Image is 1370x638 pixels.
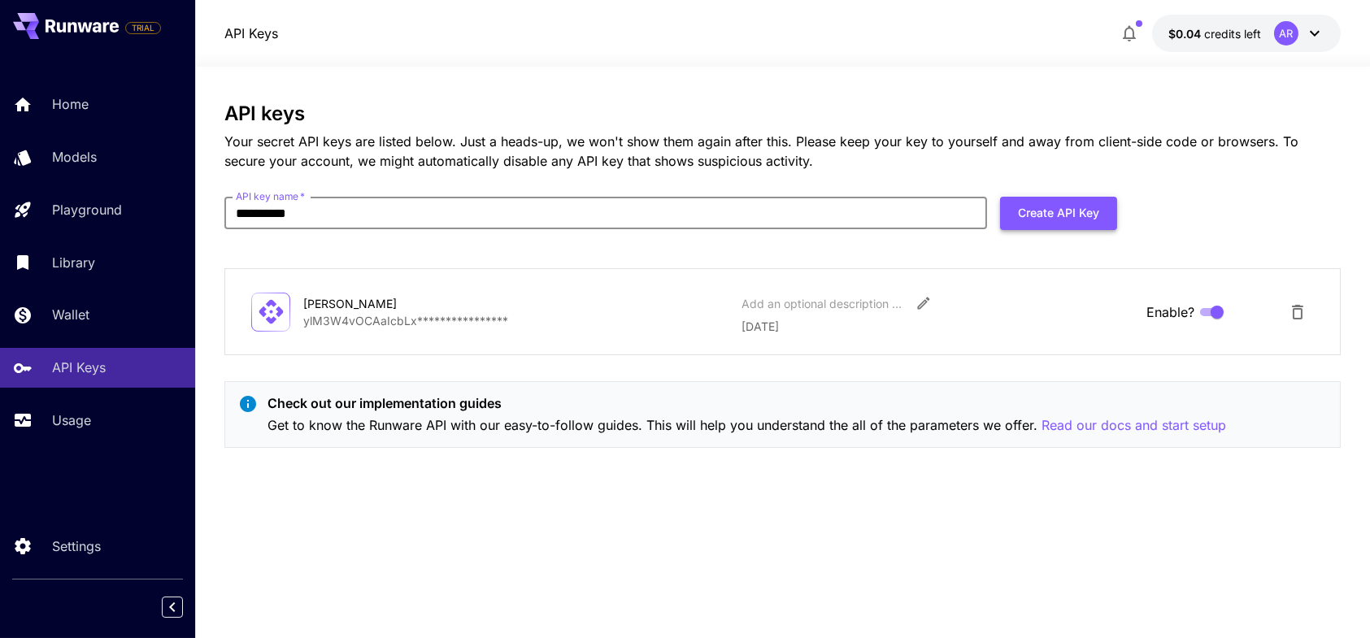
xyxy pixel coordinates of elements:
[303,295,466,312] div: [PERSON_NAME]
[1168,27,1204,41] span: $0.04
[1146,302,1194,322] span: Enable?
[742,295,904,312] div: Add an optional description or comment
[224,24,278,43] nav: breadcrumb
[224,102,1341,125] h3: API keys
[52,358,106,377] p: API Keys
[52,94,89,114] p: Home
[52,536,101,556] p: Settings
[224,132,1341,171] p: Your secret API keys are listed below. Just a heads-up, we won't show them again after this. Plea...
[174,592,195,622] div: Collapse sidebar
[52,253,95,272] p: Library
[125,18,161,37] span: Add your payment card to enable full platform functionality.
[236,189,306,203] label: API key name
[1168,25,1261,42] div: $0.0422
[1204,27,1261,41] span: credits left
[52,200,122,219] p: Playground
[224,24,278,43] a: API Keys
[1274,21,1298,46] div: AR
[1152,15,1341,52] button: $0.0422AR
[52,147,97,167] p: Models
[1042,415,1226,436] button: Read our docs and start setup
[52,410,91,430] p: Usage
[909,289,938,318] button: Edit
[1000,197,1117,230] button: Create API Key
[126,22,160,34] span: TRIAL
[267,393,1226,413] p: Check out our implementation guides
[1281,296,1314,328] button: Delete API Key
[162,597,183,618] button: Collapse sidebar
[52,305,89,324] p: Wallet
[267,415,1226,436] p: Get to know the Runware API with our easy-to-follow guides. This will help you understand the all...
[742,318,1133,335] p: [DATE]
